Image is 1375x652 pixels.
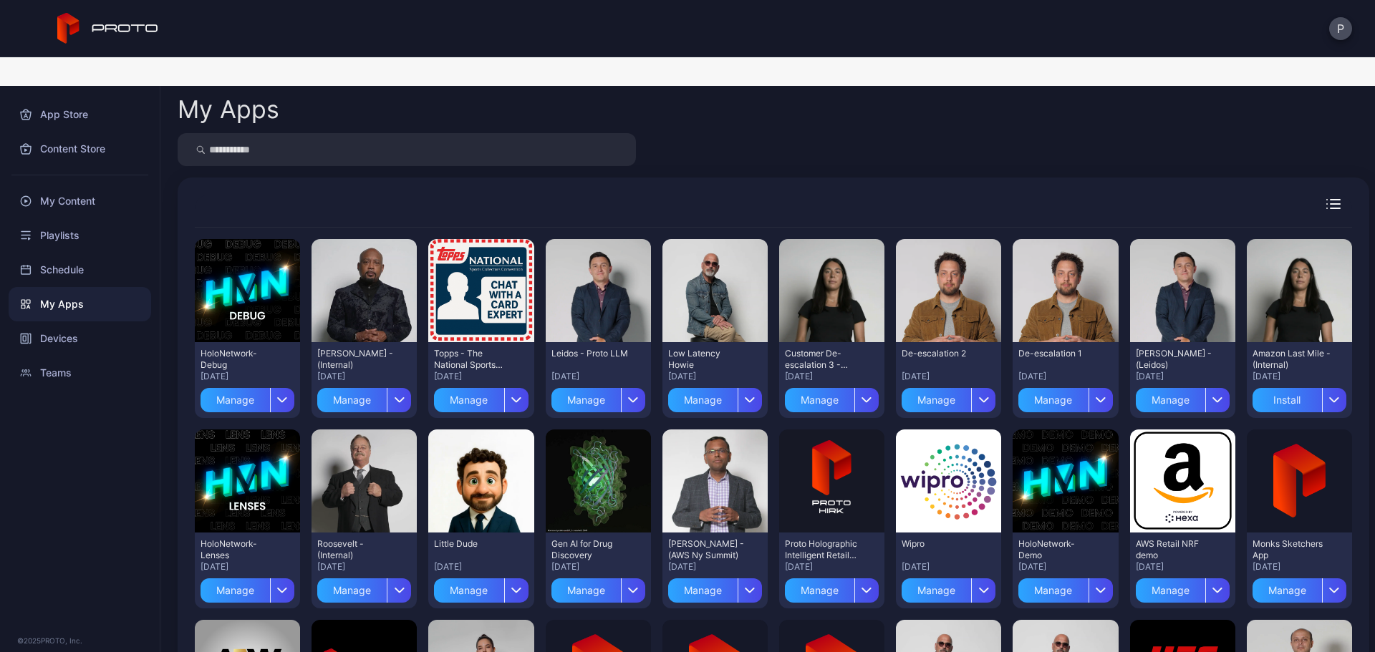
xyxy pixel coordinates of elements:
[1253,382,1346,412] button: Install
[317,348,396,371] div: Daymond John - (Internal)
[902,348,980,359] div: De-escalation 2
[434,371,528,382] div: [DATE]
[317,578,387,603] div: Manage
[9,321,151,356] a: Devices
[1136,578,1205,603] div: Manage
[785,561,879,573] div: [DATE]
[1253,348,1331,371] div: Amazon Last Mile - (Internal)
[1253,371,1346,382] div: [DATE]
[1136,561,1230,573] div: [DATE]
[668,348,747,371] div: Low Latency Howie
[551,573,645,603] button: Manage
[1136,538,1215,561] div: AWS Retail NRF demo
[551,388,621,412] div: Manage
[201,538,279,561] div: HoloNetwork-Lenses
[551,561,645,573] div: [DATE]
[902,538,980,550] div: Wipro
[551,382,645,412] button: Manage
[668,573,762,603] button: Manage
[785,388,854,412] div: Manage
[1329,17,1352,40] button: P
[9,132,151,166] a: Content Store
[551,348,630,359] div: Leidos - Proto LLM
[1136,573,1230,603] button: Manage
[317,382,411,412] button: Manage
[668,578,738,603] div: Manage
[902,382,995,412] button: Manage
[1253,561,1346,573] div: [DATE]
[668,388,738,412] div: Manage
[902,573,995,603] button: Manage
[201,578,270,603] div: Manage
[1253,573,1346,603] button: Manage
[1018,388,1088,412] div: Manage
[785,348,864,371] div: Customer De-escalation 3 - (Amazon Last Mile)
[317,538,396,561] div: Roosevelt - (Internal)
[902,561,995,573] div: [DATE]
[668,371,762,382] div: [DATE]
[317,388,387,412] div: Manage
[201,371,294,382] div: [DATE]
[1136,388,1205,412] div: Manage
[1253,578,1322,603] div: Manage
[668,382,762,412] button: Manage
[9,218,151,253] a: Playlists
[902,578,971,603] div: Manage
[178,97,279,122] div: My Apps
[434,561,528,573] div: [DATE]
[785,371,879,382] div: [DATE]
[9,97,151,132] a: App Store
[668,538,747,561] div: Swami - (AWS Ny Summit)
[201,561,294,573] div: [DATE]
[785,538,864,561] div: Proto Holographic Intelligent Retail Kiosk (HIRK)
[1018,573,1112,603] button: Manage
[317,561,411,573] div: [DATE]
[785,382,879,412] button: Manage
[902,371,995,382] div: [DATE]
[317,573,411,603] button: Manage
[1136,371,1230,382] div: [DATE]
[17,635,143,646] div: © 2025 PROTO, Inc.
[9,253,151,287] a: Schedule
[551,538,630,561] div: Gen AI for Drug Discovery
[1253,388,1322,412] div: Install
[9,356,151,390] a: Teams
[201,348,279,371] div: HoloNetwork-Debug
[434,348,513,371] div: Topps - The National Sports Card Convention
[434,388,503,412] div: Manage
[201,573,294,603] button: Manage
[201,388,270,412] div: Manage
[434,578,503,603] div: Manage
[1018,382,1112,412] button: Manage
[1136,348,1215,371] div: Eric M - (Leidos)
[1018,561,1112,573] div: [DATE]
[785,578,854,603] div: Manage
[434,538,513,550] div: Little Dude
[902,388,971,412] div: Manage
[201,382,294,412] button: Manage
[1018,371,1112,382] div: [DATE]
[9,287,151,321] a: My Apps
[785,573,879,603] button: Manage
[1018,578,1088,603] div: Manage
[1136,382,1230,412] button: Manage
[434,382,528,412] button: Manage
[668,561,762,573] div: [DATE]
[434,573,528,603] button: Manage
[1018,538,1097,561] div: HoloNetwork-Demo
[317,371,411,382] div: [DATE]
[1018,348,1097,359] div: De-escalation 1
[551,371,645,382] div: [DATE]
[551,578,621,603] div: Manage
[1253,538,1331,561] div: Monks Sketchers App
[9,184,151,218] a: My Content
